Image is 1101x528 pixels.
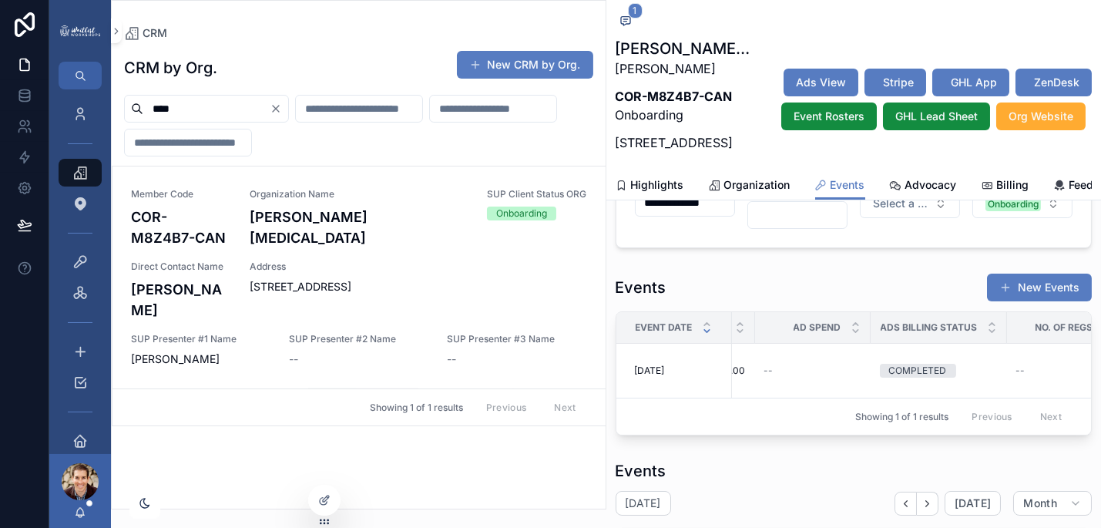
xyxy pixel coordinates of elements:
button: GHL App [932,69,1009,96]
h4: [PERSON_NAME] [131,279,231,321]
button: Event Rosters [781,103,877,130]
span: GHL App [951,75,997,90]
a: COMPLETED [880,364,998,378]
button: New CRM by Org. [457,51,593,79]
span: 1 [628,3,643,18]
button: Month [1013,491,1092,516]
div: Onboarding [496,207,547,220]
span: -- [764,365,774,377]
span: SUP Presenter #2 Name [289,333,428,345]
button: GHL Lead Sheet [883,103,990,130]
span: Select a CSS Att Risk [873,196,928,211]
span: [PERSON_NAME] [131,351,270,367]
a: Organization [709,171,791,202]
p: Onboarding [616,87,750,124]
span: ZenDesk [1034,75,1079,90]
div: Onboarding [988,197,1039,211]
span: No. of Regs [1036,321,1093,334]
a: -- [764,365,861,377]
h1: Events [616,460,666,482]
a: Billing [982,171,1029,202]
button: Next [917,492,938,516]
h1: [PERSON_NAME] [MEDICAL_DATA] [616,38,750,59]
a: Advocacy [890,171,957,202]
span: Events [831,177,865,193]
span: Org Website [1009,109,1073,124]
span: [DATE] [635,365,665,377]
h1: Events [616,277,666,298]
div: scrollable content [49,89,111,454]
a: Highlights [616,171,684,202]
div: COMPLETED [889,364,947,378]
span: Month [1023,496,1057,510]
span: -- [447,351,456,367]
h2: [DATE] [626,496,661,511]
strong: COR-M8Z4B7-CAN [616,89,733,104]
button: 1 [616,12,636,32]
p: [PERSON_NAME] [616,59,750,78]
a: Events [815,171,865,200]
span: Showing 1 of 1 results [855,411,948,423]
span: Organization Name [250,188,468,200]
span: Ad Spend [794,321,841,334]
h4: [PERSON_NAME] [MEDICAL_DATA] [250,207,468,248]
span: Organization [724,177,791,193]
button: Select Button [860,189,960,218]
h1: CRM by Org. [124,57,217,79]
span: GHL Lead Sheet [895,109,978,124]
p: [STREET_ADDRESS] [616,133,750,152]
button: Clear [270,103,288,115]
img: App logo [59,24,102,39]
span: -- [1016,365,1025,377]
span: Billing [997,177,1029,193]
span: Event Rosters [794,109,864,124]
button: Ads View [784,69,858,96]
span: Event Date [636,321,693,334]
button: Select Button [972,189,1072,218]
span: [STREET_ADDRESS] [250,279,587,294]
button: Stripe [864,69,926,96]
span: Direct Contact Name [131,261,231,273]
button: [DATE] [945,491,1001,516]
span: Ads Billing Status [881,321,978,334]
h4: COR-M8Z4B7-CAN [131,207,231,248]
a: Member CodeCOR-M8Z4B7-CANOrganization Name[PERSON_NAME] [MEDICAL_DATA]SUP Client Status ORGOnboar... [112,166,606,388]
span: Highlights [631,177,684,193]
span: SUP Client Status ORG [487,188,587,200]
button: Back [895,492,917,516]
a: [DATE] [635,365,723,377]
span: Ads View [796,75,846,90]
span: -- [289,351,298,367]
span: Stripe [883,75,914,90]
span: Advocacy [905,177,957,193]
span: SUP Presenter #3 Name [447,333,586,345]
span: Member Code [131,188,231,200]
a: CRM [124,25,167,41]
span: Address [250,261,587,273]
span: CRM [143,25,167,41]
span: [DATE] [955,496,991,510]
span: SUP Presenter #1 Name [131,333,270,345]
button: Org Website [996,103,1086,130]
button: ZenDesk [1015,69,1092,96]
button: New Events [987,274,1092,301]
span: Showing 1 of 1 results [370,402,463,414]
